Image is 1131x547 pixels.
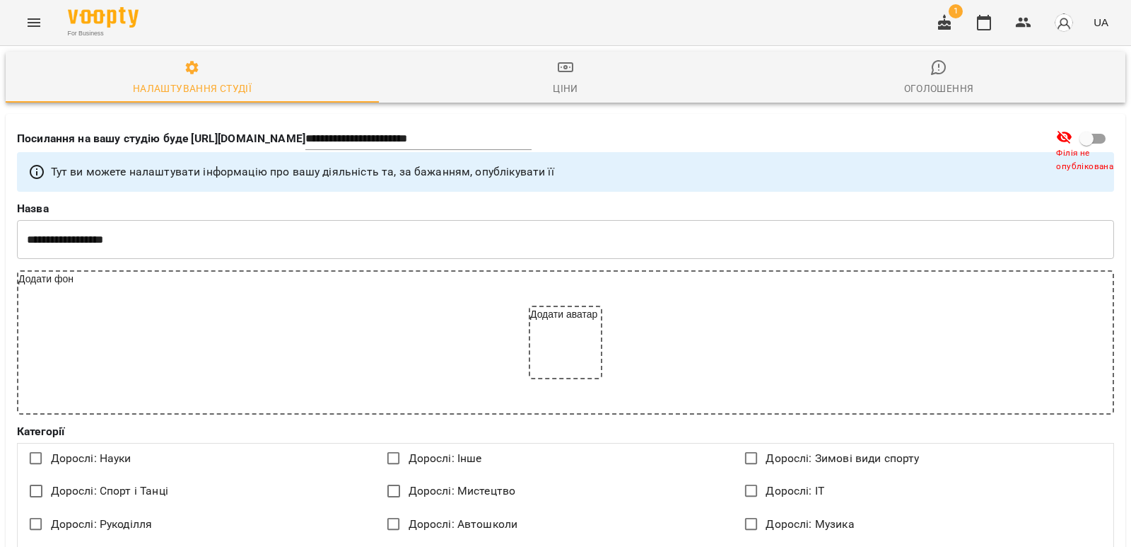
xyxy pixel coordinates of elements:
span: Дорослі: Зимові види спорту [766,450,919,467]
span: Дорослі: IT [766,483,824,500]
span: 1 [949,4,963,18]
span: Дорослі: Спорт і Танці [51,483,168,500]
span: Дорослі: Мистецтво [409,483,516,500]
label: Категорії [17,426,1114,437]
img: avatar_s.png [1054,13,1074,33]
div: Налаштування студії [133,80,252,97]
img: Voopty Logo [68,7,139,28]
button: Menu [17,6,51,40]
div: Ціни [553,80,578,97]
button: UA [1088,9,1114,35]
span: Дорослі: Автошколи [409,516,518,533]
p: Тут ви можете налаштувати інформацію про вашу діяльність та, за бажанням, опублікувати її [51,163,554,180]
span: Дорослі: Рукоділля [51,516,153,533]
span: Дорослі: Інше [409,450,482,467]
span: Філія не опублікована [1056,146,1127,174]
span: Дорослі: Науки [51,450,131,467]
div: Оголошення [904,80,974,97]
p: Посилання на вашу студію буде [URL][DOMAIN_NAME] [17,130,305,147]
span: Дорослі: Музика [766,516,854,533]
span: For Business [68,29,139,38]
label: Назва [17,203,1114,214]
div: Додати аватар [530,307,601,378]
span: UA [1094,15,1108,30]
